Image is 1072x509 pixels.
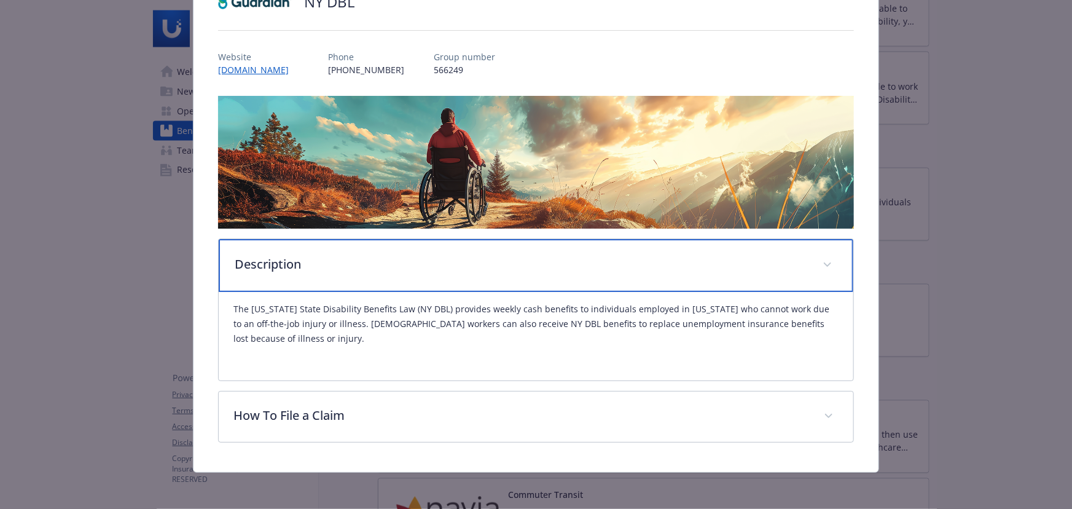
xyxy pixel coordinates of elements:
[235,255,808,274] p: Description
[328,63,404,76] p: [PHONE_NUMBER]
[218,64,299,76] a: [DOMAIN_NAME]
[219,292,853,381] div: Description
[434,50,495,63] p: Group number
[218,50,299,63] p: Website
[219,392,853,442] div: How To File a Claim
[233,406,809,425] p: How To File a Claim
[434,63,495,76] p: 566249
[328,50,404,63] p: Phone
[218,96,854,229] img: banner
[219,239,853,292] div: Description
[233,302,839,346] p: The [US_STATE] State Disability Benefits Law (NY DBL) provides weekly cash benefits to individual...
